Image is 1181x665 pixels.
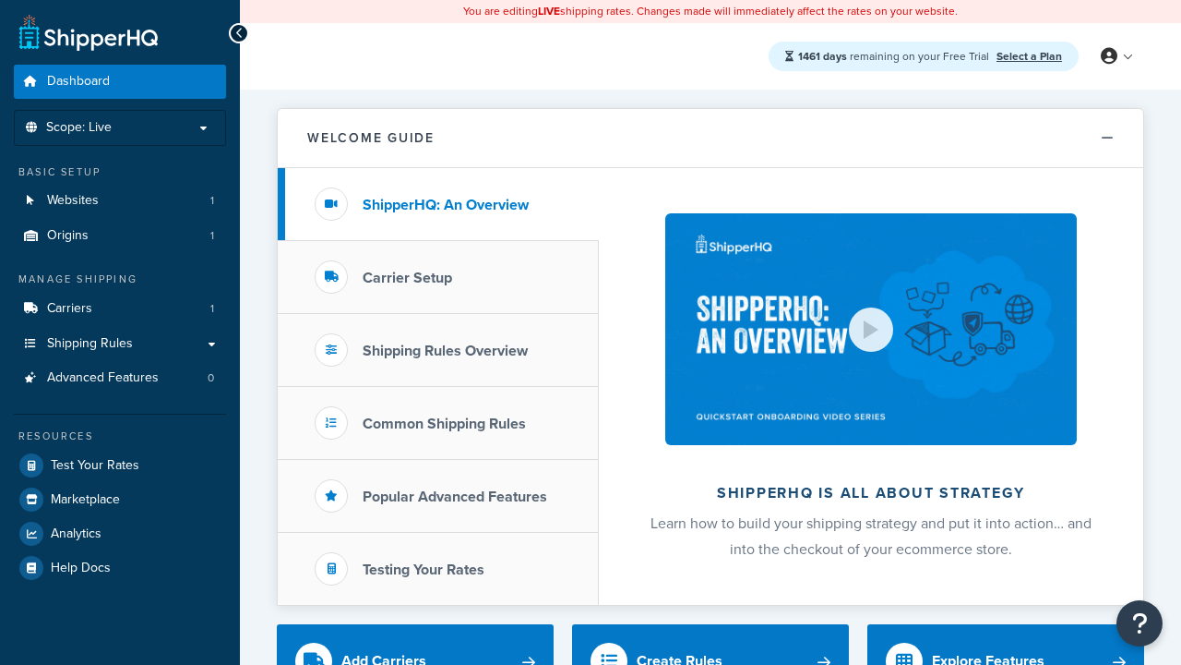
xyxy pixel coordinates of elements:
[14,65,226,99] a: Dashboard
[798,48,847,65] strong: 1461 days
[14,292,226,326] a: Carriers1
[14,449,226,482] a: Test Your Rates
[363,489,547,505] h3: Popular Advanced Features
[210,228,214,244] span: 1
[307,131,435,145] h2: Welcome Guide
[648,485,1094,502] h2: ShipperHQ is all about strategy
[14,164,226,180] div: Basic Setup
[51,526,101,542] span: Analytics
[14,327,226,361] a: Shipping Rules
[14,219,226,253] li: Origins
[208,370,214,386] span: 0
[14,272,226,287] div: Manage Shipping
[14,483,226,516] a: Marketplace
[47,193,99,209] span: Websites
[363,562,484,578] h3: Testing Your Rates
[14,361,226,395] li: Advanced Features
[14,184,226,218] a: Websites1
[46,120,112,136] span: Scope: Live
[14,184,226,218] li: Websites
[996,48,1062,65] a: Select a Plan
[51,492,120,508] span: Marketplace
[47,336,133,352] span: Shipping Rules
[210,301,214,317] span: 1
[538,3,560,19] b: LIVE
[363,270,452,286] h3: Carrier Setup
[1116,600,1163,647] button: Open Resource Center
[51,458,139,474] span: Test Your Rates
[14,517,226,550] a: Analytics
[278,109,1143,168] button: Welcome Guide
[47,228,89,244] span: Origins
[51,561,111,576] span: Help Docs
[47,301,92,317] span: Carriers
[363,343,528,359] h3: Shipping Rules Overview
[14,361,226,395] a: Advanced Features0
[47,74,110,90] span: Dashboard
[47,370,159,386] span: Advanced Features
[363,197,529,213] h3: ShipperHQ: An Overview
[798,48,992,65] span: remaining on your Free Trial
[14,292,226,326] li: Carriers
[363,416,526,432] h3: Common Shipping Rules
[665,213,1077,445] img: ShipperHQ is all about strategy
[14,551,226,585] a: Help Docs
[650,513,1092,560] span: Learn how to build your shipping strategy and put it into action… and into the checkout of your e...
[14,429,226,444] div: Resources
[210,193,214,209] span: 1
[14,219,226,253] a: Origins1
